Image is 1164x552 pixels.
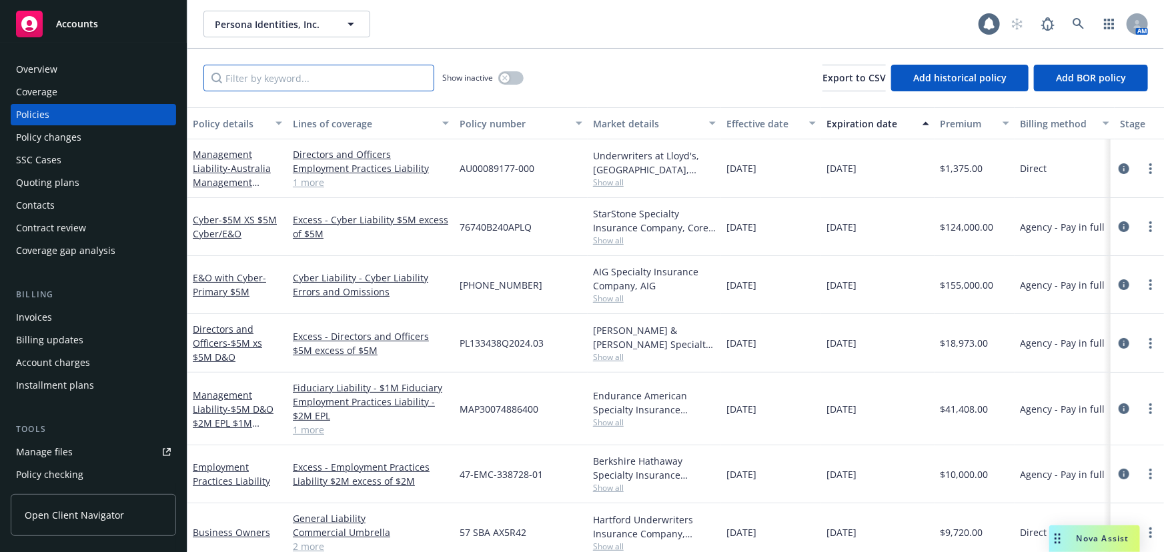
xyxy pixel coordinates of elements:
span: [DATE] [726,220,756,234]
span: 57 SBA AX5R42 [460,525,526,539]
button: Billing method [1015,107,1115,139]
a: circleInformation [1116,277,1132,293]
button: Add historical policy [891,65,1029,91]
span: Agency - Pay in full [1020,278,1105,292]
a: Commercial Umbrella [293,525,449,539]
a: SSC Cases [11,149,176,171]
div: Policy checking [16,464,83,485]
span: - Australia Management Liability -LAP [193,162,271,203]
a: Cyber Liability - Cyber Liability [293,271,449,285]
a: Start snowing [1004,11,1031,37]
a: Cyber [193,213,277,240]
span: $18,973.00 [940,336,988,350]
a: Policy changes [11,127,176,148]
div: Tools [11,423,176,436]
div: Berkshire Hathaway Specialty Insurance Company, Berkshire Hathaway Specialty Insurance [593,454,716,482]
span: 47-EMC-338728-01 [460,467,543,481]
a: more [1143,277,1159,293]
span: [PHONE_NUMBER] [460,278,542,292]
a: Employment Practices Liability - $2M EPL [293,395,449,423]
button: Nova Assist [1049,525,1140,552]
span: $41,408.00 [940,402,988,416]
span: [DATE] [826,402,856,416]
a: circleInformation [1116,401,1132,417]
a: more [1143,219,1159,235]
div: Expiration date [826,117,915,131]
span: $10,000.00 [940,467,988,481]
a: circleInformation [1116,161,1132,177]
span: 76740B240APLQ [460,220,532,234]
a: Contract review [11,217,176,239]
a: Coverage [11,81,176,103]
span: [DATE] [826,220,856,234]
div: Contract review [16,217,86,239]
a: more [1143,466,1159,482]
div: Quoting plans [16,172,79,193]
div: Policy number [460,117,568,131]
a: circleInformation [1116,335,1132,351]
span: Show inactive [442,72,493,83]
span: $124,000.00 [940,220,993,234]
div: Account charges [16,352,90,373]
span: AU00089177-000 [460,161,534,175]
div: Billing [11,288,176,301]
button: Policy details [187,107,287,139]
a: Overview [11,59,176,80]
span: Accounts [56,19,98,29]
a: Business Owners [193,526,270,539]
div: Policies [16,104,49,125]
a: Management Liability [193,389,273,443]
span: Show all [593,541,716,552]
a: Search [1065,11,1092,37]
span: [DATE] [726,161,756,175]
a: more [1143,335,1159,351]
div: SSC Cases [16,149,61,171]
div: Hartford Underwriters Insurance Company, Hartford Insurance Group [593,513,716,541]
span: Export to CSV [822,71,886,84]
span: [DATE] [826,467,856,481]
div: Invoices [16,307,52,328]
a: E&O with Cyber [193,271,266,298]
span: [DATE] [726,467,756,481]
button: Expiration date [821,107,935,139]
div: Installment plans [16,375,94,396]
span: Show all [593,351,716,363]
a: 1 more [293,175,449,189]
div: Overview [16,59,57,80]
div: Coverage gap analysis [16,240,115,261]
a: Excess - Cyber Liability $5M excess of $5M [293,213,449,241]
a: more [1143,525,1159,541]
a: Switch app [1096,11,1123,37]
div: StarStone Specialty Insurance Company, Core Specialty, RT Specialty Insurance Services, LLC (RSG ... [593,207,716,235]
a: circleInformation [1116,466,1132,482]
a: Coverage gap analysis [11,240,176,261]
span: [DATE] [826,525,856,539]
button: Add BOR policy [1034,65,1148,91]
a: Account charges [11,352,176,373]
span: Show all [593,235,716,246]
span: MAP30074886400 [460,402,538,416]
div: Billing updates [16,329,83,351]
a: Employment Practices Liability [293,161,449,175]
span: Persona Identities, Inc. [215,17,330,31]
a: Accounts [11,5,176,43]
a: Policy checking [11,464,176,485]
div: Market details [593,117,701,131]
button: Premium [935,107,1015,139]
div: Policy details [193,117,267,131]
span: Show all [593,177,716,188]
span: [DATE] [726,278,756,292]
span: Agency - Pay in full [1020,402,1105,416]
div: Endurance American Specialty Insurance Company, Sompo International, CRC Group [593,389,716,417]
div: [PERSON_NAME] & [PERSON_NAME] Specialty Insurance Company, [PERSON_NAME] & [PERSON_NAME] ([GEOGRA... [593,323,716,351]
a: Quoting plans [11,172,176,193]
span: Show all [593,417,716,428]
a: Installment plans [11,375,176,396]
div: Contacts [16,195,55,216]
a: Billing updates [11,329,176,351]
span: Direct [1020,525,1047,539]
span: Nova Assist [1077,533,1129,544]
a: Employment Practices Liability [193,461,270,487]
div: Lines of coverage [293,117,434,131]
div: Coverage [16,81,57,103]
